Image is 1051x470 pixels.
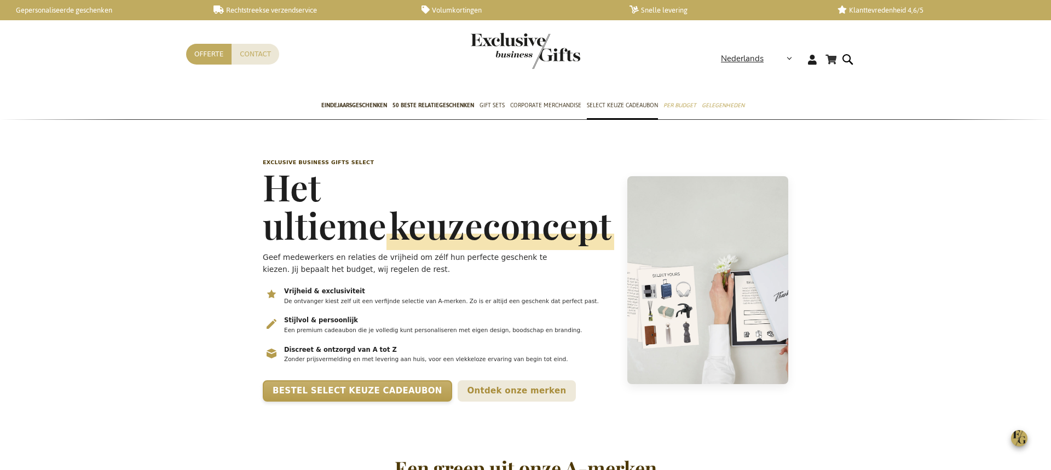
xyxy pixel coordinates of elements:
a: Rechtstreekse verzendservice [213,5,404,15]
span: Gelegenheden [702,100,744,111]
a: Snelle levering [630,5,820,15]
span: Per Budget [663,100,696,111]
p: Exclusive Business Gifts Select [263,159,614,166]
h3: Discreet & ontzorgd van A tot Z [284,346,613,355]
span: Nederlands [721,53,764,65]
a: Contact [232,44,279,65]
a: Bestel Select Keuze Cadeaubon [263,380,452,402]
span: Eindejaarsgeschenken [321,100,387,111]
a: store logo [471,33,525,69]
span: Gift Sets [480,100,505,111]
span: Corporate Merchandise [510,100,581,111]
p: Geef medewerkers en relaties de vrijheid om zélf hun perfecte geschenk te kiezen. Jij bepaalt het... [263,251,574,275]
a: Ontdek onze merken [458,380,576,402]
img: Exclusive Business gifts logo [471,33,580,69]
span: 50 beste relatiegeschenken [392,100,474,111]
p: Zonder prijsvermelding en met levering aan huis, voor een vlekkeloze ervaring van begin tot eind. [284,355,613,364]
a: Offerte [186,44,232,65]
h3: Stijlvol & persoonlijk [284,316,613,325]
a: Klanttevredenheid 4,6/5 [838,5,1028,15]
h3: Vrijheid & exclusiviteit [284,287,613,296]
p: De ontvanger kiest zelf uit een verfijnde selectie van A-merken. Zo is er altijd een geschenk dat... [284,297,613,306]
a: Volumkortingen [421,5,612,15]
p: Een premium cadeaubon die je volledig kunt personaliseren met eigen design, boodschap en branding. [284,326,613,335]
span: keuzeconcept [386,201,614,250]
a: Gepersonaliseerde geschenken [5,5,196,15]
img: Select geschenkconcept – medewerkers kiezen hun eigen cadeauvoucher [627,176,788,384]
span: Select Keuze Cadeaubon [587,100,658,111]
ul: Belangrijkste voordelen [263,286,614,370]
div: Nederlands [721,53,799,65]
header: Select keuzeconcept [257,131,794,430]
h1: Het ultieme [263,167,614,244]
